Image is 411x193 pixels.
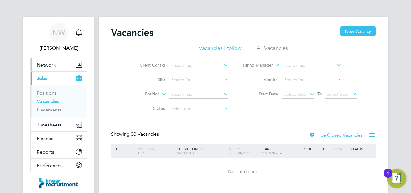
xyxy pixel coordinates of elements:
[199,45,242,55] li: Vacancies I follow
[37,90,57,96] a: Positions
[309,132,363,138] label: Hide Closed Vacancies
[37,107,62,113] a: Placements
[169,105,228,113] input: Select one
[30,45,87,52] span: Nicola Wilson
[39,178,78,188] img: linearrecruitment-logo-retina.png
[130,62,165,68] label: Client Config
[238,62,273,68] label: Hiring Manager
[37,135,54,141] span: Finance
[37,149,54,155] span: Reports
[111,131,160,138] div: Showing
[333,144,348,154] div: Conf
[243,77,278,82] label: Vendor
[387,169,406,188] button: Open Resource Center, 1 new notification
[37,163,63,168] span: Preferences
[31,58,87,71] button: Network
[387,173,389,181] div: 1
[37,98,59,104] a: Vacancies
[125,91,160,97] label: Position
[317,144,333,154] div: Sub
[31,159,87,172] button: Preferences
[327,92,348,97] span: Select date
[284,92,306,97] span: Select date
[37,76,47,81] span: Jobs
[169,90,228,99] input: Search for...
[282,76,341,84] input: Search for...
[229,151,250,155] span: Site Group
[175,144,228,158] div: Client Config /
[31,132,87,145] button: Finance
[31,118,87,131] button: Timesheets
[111,26,153,39] h2: Vacancies
[31,72,87,85] button: Jobs
[340,26,376,36] button: New Vacancy
[177,151,194,155] span: Manager
[169,76,228,84] input: Search for...
[259,144,301,159] div: Start /
[261,151,277,155] span: Vendors
[243,91,278,97] label: Start Date
[112,169,375,175] div: No data found
[257,45,288,55] li: All Vacancies
[133,144,175,158] div: Position /
[138,151,146,155] span: Type
[31,85,87,118] div: Jobs
[130,77,165,82] label: Site
[37,62,56,68] span: Network
[131,131,159,137] span: 00 Vacancies
[52,29,65,36] span: NW
[31,145,87,158] button: Reports
[316,90,323,98] span: To
[169,61,228,70] input: Search for...
[228,144,259,158] div: Site /
[37,122,62,128] span: Timesheets
[301,144,317,154] div: Reqd
[112,144,133,154] div: ID
[30,178,87,188] a: Go to home page
[349,144,375,154] div: Status
[282,61,341,70] input: Search for...
[30,23,87,52] a: NW[PERSON_NAME]
[130,106,165,111] label: Status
